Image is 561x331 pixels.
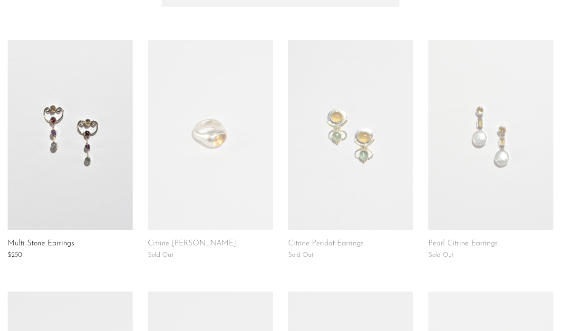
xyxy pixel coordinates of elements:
[428,240,498,248] a: Pearl Citrine Earrings
[8,252,22,259] span: $250
[8,240,74,248] a: Multi Stone Earrings
[288,240,364,248] a: Citrine Peridot Earrings
[148,252,174,259] span: Sold Out
[148,240,236,248] a: Citrine [PERSON_NAME]
[428,252,454,259] span: Sold Out
[288,252,314,259] span: Sold Out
